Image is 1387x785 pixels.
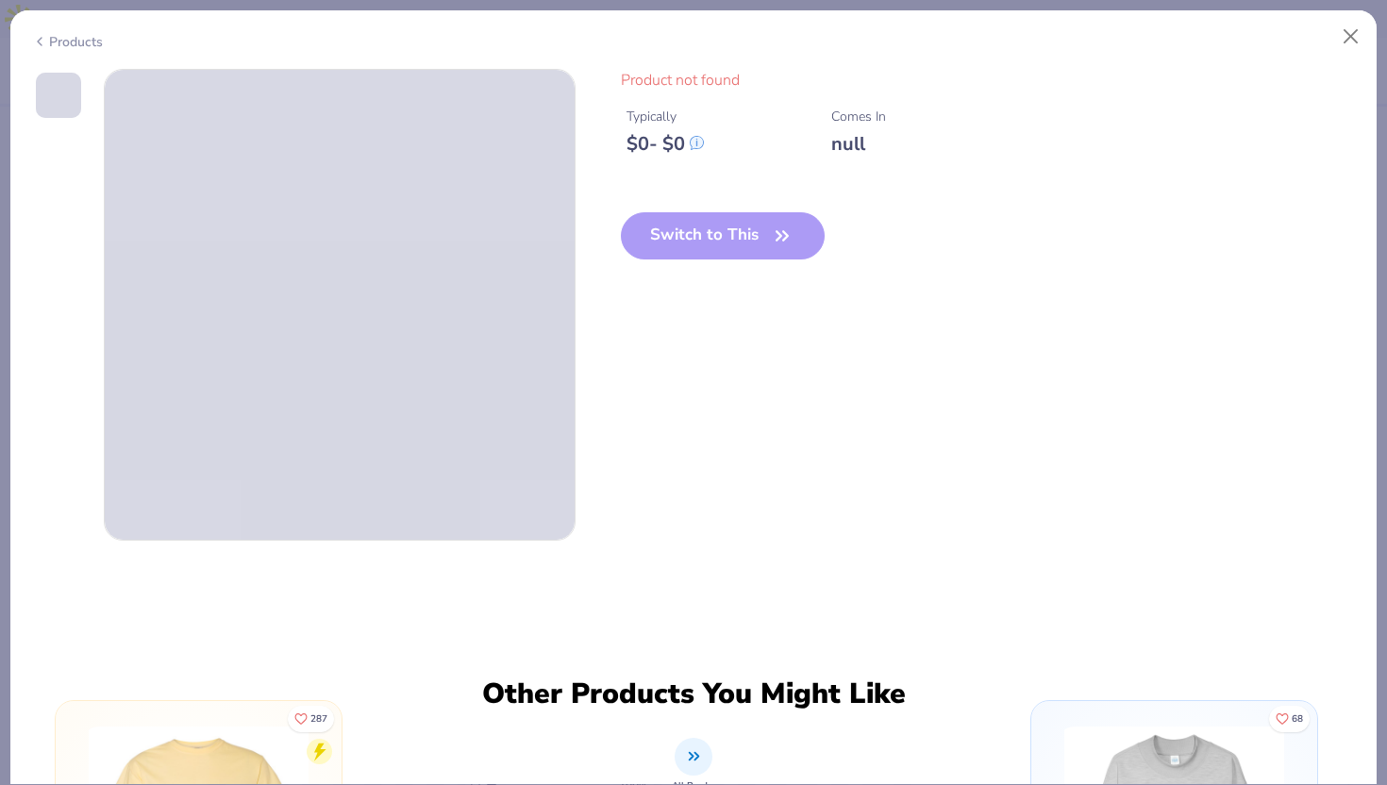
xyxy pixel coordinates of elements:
[32,32,103,52] div: Products
[310,714,327,724] span: 287
[831,132,886,156] div: null
[288,706,334,732] button: Like
[1333,19,1369,55] button: Close
[627,107,704,126] div: Typically
[1292,714,1303,724] span: 68
[470,677,917,711] div: Other Products You Might Like
[683,745,705,767] img: All Products Image
[627,132,704,156] div: $ 0 - $ 0
[831,107,886,126] div: Comes In
[1269,706,1310,732] button: Like
[621,70,740,91] span: Product not found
